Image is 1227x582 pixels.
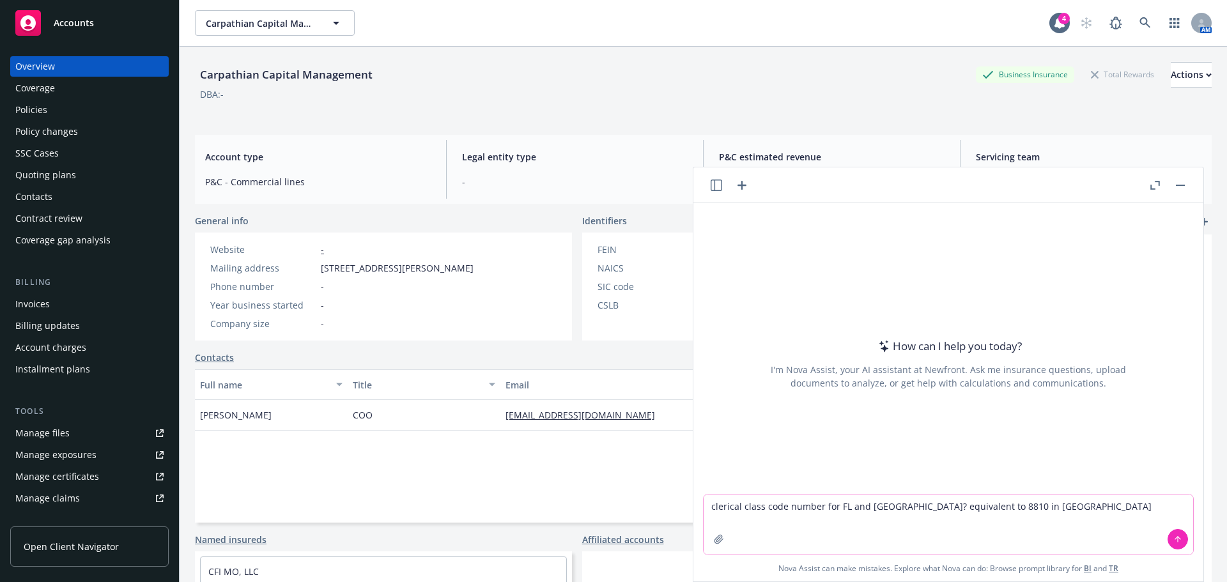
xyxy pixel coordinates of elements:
[321,298,324,312] span: -
[598,243,703,256] div: FEIN
[210,243,316,256] div: Website
[505,378,736,392] div: Email
[10,405,169,418] div: Tools
[210,280,316,293] div: Phone number
[1084,66,1161,82] div: Total Rewards
[206,17,316,30] span: Carpathian Capital Management
[10,337,169,358] a: Account charges
[195,351,234,364] a: Contacts
[15,294,50,314] div: Invoices
[10,466,169,487] a: Manage certificates
[1171,62,1212,88] button: Actions
[10,488,169,509] a: Manage claims
[10,294,169,314] a: Invoices
[10,359,169,379] a: Installment plans
[195,10,355,36] button: Carpathian Capital Management
[195,369,348,400] button: Full name
[704,494,1193,555] textarea: clerical class code number for FL and DC? equivalent to 8810 in
[24,540,119,553] span: Open Client Navigator
[1196,214,1212,229] a: add
[321,261,474,275] span: [STREET_ADDRESS][PERSON_NAME]
[10,78,169,98] a: Coverage
[210,261,316,275] div: Mailing address
[321,280,324,293] span: -
[195,214,249,227] span: General info
[210,298,316,312] div: Year business started
[10,165,169,185] a: Quoting plans
[10,187,169,207] a: Contacts
[719,150,945,164] span: P&C estimated revenue
[10,276,169,289] div: Billing
[15,359,90,379] div: Installment plans
[598,280,703,293] div: SIC code
[698,555,1198,581] span: Nova Assist can make mistakes. Explore what Nova can do: Browse prompt library for and
[200,408,272,422] span: [PERSON_NAME]
[15,466,99,487] div: Manage certificates
[205,175,431,188] span: P&C - Commercial lines
[15,230,111,250] div: Coverage gap analysis
[15,100,47,120] div: Policies
[1103,10,1129,36] a: Report a Bug
[15,445,96,465] div: Manage exposures
[598,261,703,275] div: NAICS
[15,208,82,229] div: Contract review
[15,488,80,509] div: Manage claims
[15,165,76,185] div: Quoting plans
[1084,563,1092,574] a: BI
[10,510,169,530] a: Manage BORs
[1109,563,1118,574] a: TR
[10,56,169,77] a: Overview
[15,56,55,77] div: Overview
[976,66,1074,82] div: Business Insurance
[10,230,169,250] a: Coverage gap analysis
[10,316,169,336] a: Billing updates
[15,510,75,530] div: Manage BORs
[505,409,665,421] a: [EMAIL_ADDRESS][DOMAIN_NAME]
[10,121,169,142] a: Policy changes
[348,369,500,400] button: Title
[462,150,688,164] span: Legal entity type
[15,78,55,98] div: Coverage
[769,363,1128,390] div: I'm Nova Assist, your AI assistant at Newfront. Ask me insurance questions, upload documents to a...
[321,317,324,330] span: -
[1162,10,1187,36] a: Switch app
[15,143,59,164] div: SSC Cases
[1171,63,1212,87] div: Actions
[54,18,94,28] span: Accounts
[976,150,1201,164] span: Servicing team
[195,66,378,83] div: Carpathian Capital Management
[582,214,627,227] span: Identifiers
[208,565,259,578] a: CFI MO, LLC
[321,243,324,256] a: -
[1132,10,1158,36] a: Search
[353,378,481,392] div: Title
[210,317,316,330] div: Company size
[10,423,169,443] a: Manage files
[10,208,169,229] a: Contract review
[353,408,373,422] span: COO
[15,423,70,443] div: Manage files
[500,369,755,400] button: Email
[462,175,688,188] span: -
[1074,10,1099,36] a: Start snowing
[15,316,80,336] div: Billing updates
[10,5,169,41] a: Accounts
[15,121,78,142] div: Policy changes
[1058,13,1070,24] div: 4
[10,100,169,120] a: Policies
[10,445,169,465] a: Manage exposures
[15,337,86,358] div: Account charges
[15,187,52,207] div: Contacts
[195,533,266,546] a: Named insureds
[200,88,224,101] div: DBA: -
[598,298,703,312] div: CSLB
[582,533,664,546] a: Affiliated accounts
[10,143,169,164] a: SSC Cases
[205,150,431,164] span: Account type
[875,338,1022,355] div: How can I help you today?
[200,378,328,392] div: Full name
